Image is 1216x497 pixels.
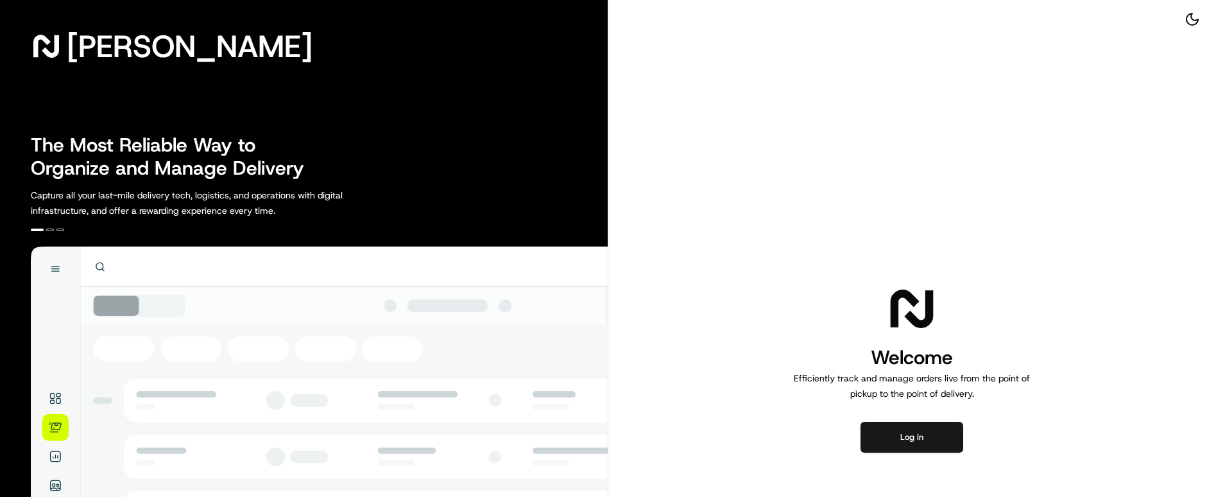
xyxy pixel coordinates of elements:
[67,33,313,59] span: [PERSON_NAME]
[31,187,400,218] p: Capture all your last-mile delivery tech, logistics, and operations with digital infrastructure, ...
[31,134,318,180] h2: The Most Reliable Way to Organize and Manage Delivery
[861,422,963,453] button: Log in
[789,345,1035,371] h1: Welcome
[789,371,1035,401] p: Efficiently track and manage orders live from the point of pickup to the point of delivery.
